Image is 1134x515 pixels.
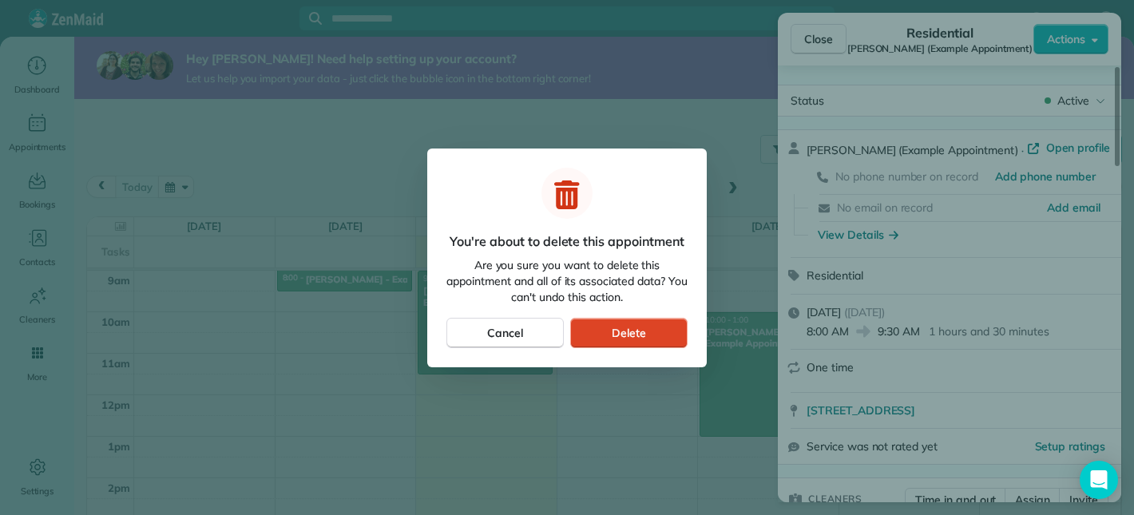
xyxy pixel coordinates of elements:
span: Cancel [487,325,523,341]
button: Cancel [446,318,564,348]
span: Are you sure you want to delete this appointment and all of its associated data? You can't undo t... [446,257,688,305]
span: Delete [612,325,646,341]
span: You're about to delete this appointment [450,232,684,251]
button: Delete [570,318,688,348]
